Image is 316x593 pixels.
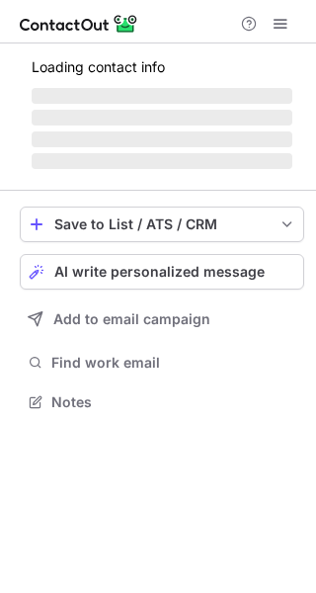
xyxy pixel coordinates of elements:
button: Find work email [20,349,304,377]
button: Add to email campaign [20,301,304,337]
span: ‌ [32,131,292,147]
span: ‌ [32,110,292,126]
div: Save to List / ATS / CRM [54,216,270,232]
span: Notes [51,393,296,411]
button: Notes [20,388,304,416]
span: Add to email campaign [53,311,210,327]
button: save-profile-one-click [20,207,304,242]
span: ‌ [32,88,292,104]
p: Loading contact info [32,59,292,75]
span: ‌ [32,153,292,169]
button: AI write personalized message [20,254,304,290]
span: AI write personalized message [54,264,265,280]
span: Find work email [51,354,296,372]
img: ContactOut v5.3.10 [20,12,138,36]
